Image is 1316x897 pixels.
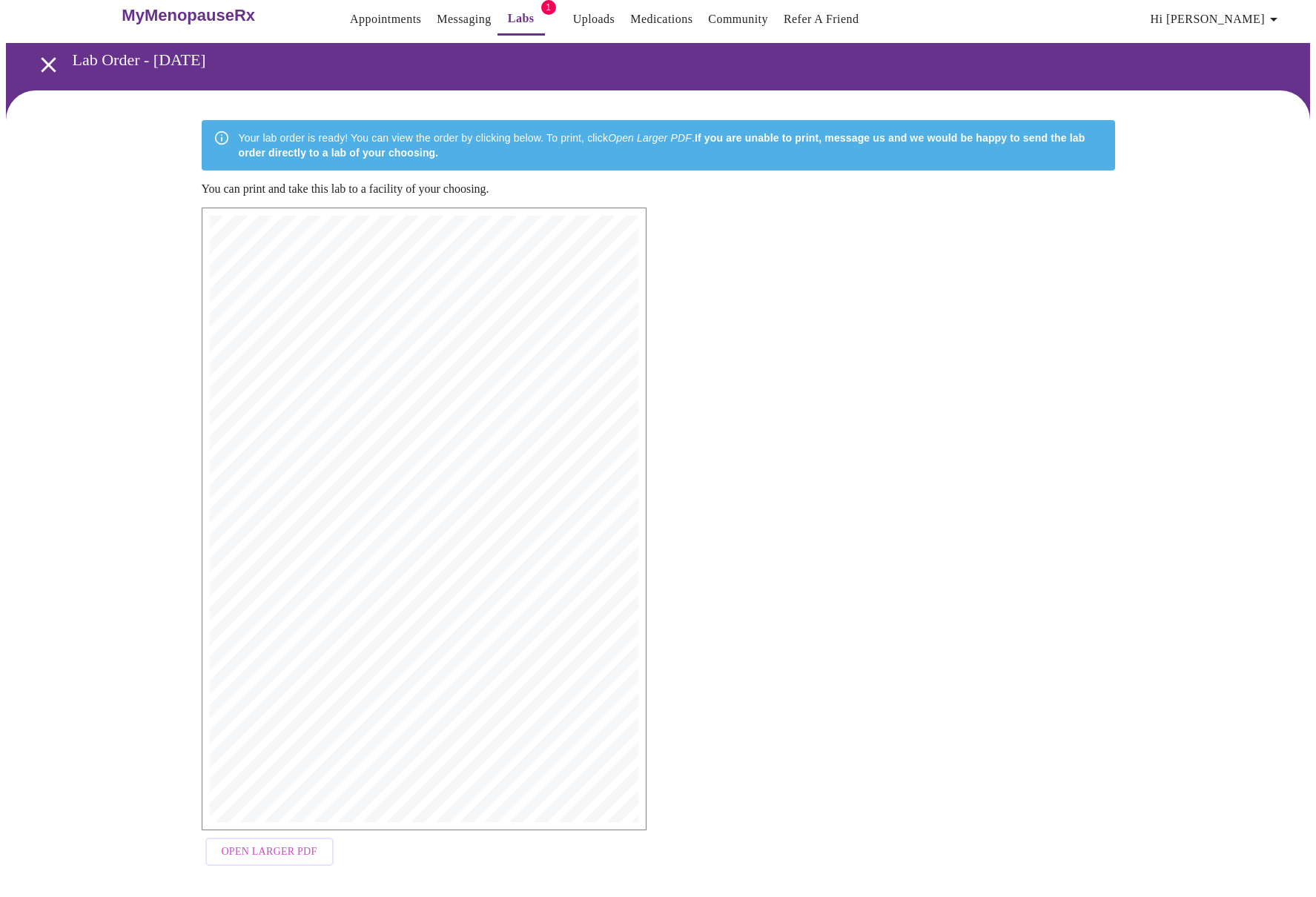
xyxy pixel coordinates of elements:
[630,9,692,30] a: Medications
[425,216,454,220] span: [DATE] 3:10 PM
[241,480,296,487] span: DEXA, CPT: 77080
[624,4,698,34] button: Medications
[508,8,535,29] a: Labs
[708,9,768,30] a: Community
[241,358,302,365] span: Ordering Clinician:
[202,182,1115,196] p: You can print and take this lab to a facility of your choosing.
[27,43,70,87] button: open drawer
[573,9,615,30] a: Uploads
[241,497,291,504] span: Assessment(s):
[205,838,334,867] button: Open Larger PDF
[241,463,297,469] span: Diagnostic Name
[291,497,586,504] span: Z79.890: [MEDICAL_DATA], N95.1: Menopause/Perimenopause Symptoms, R63.5: Weight gain,
[305,358,517,365] span: [PERSON_NAME], DNP, APRN, FNP-C, NPI: [US_HEALTHCARE_NPI]
[567,4,621,34] button: Uploads
[778,4,865,34] button: Refer a Friend
[431,4,497,34] button: Messaging
[437,9,491,30] a: Messaging
[241,376,533,383] span: ____________________________________________________________________________________________________
[241,508,259,514] span: N95.9
[1145,4,1289,34] button: Hi [PERSON_NAME]
[381,254,466,265] span: MyMenopauseRx
[241,605,333,612] span: NPI: [US_HEALTHCARE_NPI]
[241,411,479,417] span: [PERSON_NAME], DOB: [DEMOGRAPHIC_DATA], [DEMOGRAPHIC_DATA]
[122,6,255,25] h3: MyMenopauseRx
[444,815,446,819] span: 1
[222,843,317,861] span: Open Larger PDF
[401,815,435,819] span: MyMenopauseRx |
[439,815,443,819] span: of
[1151,9,1283,30] span: Hi [PERSON_NAME]
[369,278,437,285] span: [STREET_ADDRESS]
[239,125,1103,166] div: Your lab order is ready! You can view the order by clicking below. To print, click .
[497,4,545,36] button: Labs
[437,815,439,819] span: 1
[344,4,427,34] button: Appointments
[702,4,774,34] button: Community
[241,587,367,594] span: [PERSON_NAME], DNP, APRN, FNP-C
[241,623,282,629] span: Date: [DATE]
[350,9,421,30] a: Appointments
[241,394,308,400] span: Patient Information
[241,445,533,451] span: ____________________________________________________________________________________________________
[73,50,1234,70] h3: Lab Order - [DATE]
[608,132,692,144] em: Open Larger PDF
[784,9,859,30] a: Refer a Friend
[390,216,424,220] span: MyMenopauseRx |
[355,296,522,302] span: Phone: [PHONE_NUMBER] | Fax: [PHONE_NUMBER]
[241,428,364,434] span: 907 [GEOGRAPHIC_DATA][US_STATE]
[241,341,304,348] span: Order Date: [DATE]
